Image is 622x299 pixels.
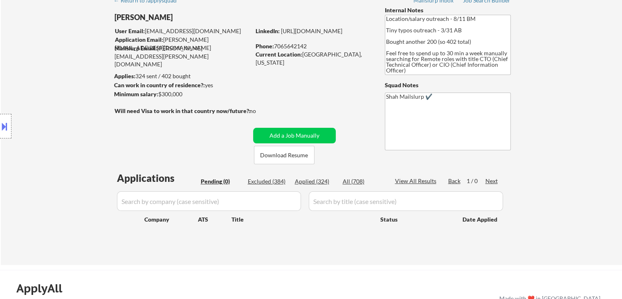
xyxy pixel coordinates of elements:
strong: LinkedIn: [256,27,280,34]
div: Date Applied [463,215,498,224]
div: 1 / 0 [467,177,485,185]
div: Back [448,177,461,185]
div: Company [144,215,198,224]
div: Squad Notes [385,81,511,89]
div: 7065642142 [256,42,371,50]
strong: Mailslurp Email: [115,45,157,52]
div: [PERSON_NAME][EMAIL_ADDRESS][PERSON_NAME][DOMAIN_NAME] [115,44,250,68]
strong: User Email: [115,27,145,34]
div: [PERSON_NAME][EMAIL_ADDRESS][DOMAIN_NAME] [115,36,250,52]
div: Excluded (384) [248,177,289,186]
div: Next [485,177,498,185]
input: Search by company (case sensitive) [117,191,301,211]
input: Search by title (case sensitive) [309,191,503,211]
div: ApplyAll [16,281,72,295]
div: [PERSON_NAME] [115,12,283,23]
div: All (708) [343,177,384,186]
button: Add a Job Manually [253,128,336,143]
div: [GEOGRAPHIC_DATA], [US_STATE] [256,50,371,66]
div: Pending (0) [201,177,242,186]
div: Applied (324) [295,177,336,186]
div: $300,000 [114,90,250,98]
div: no [249,107,273,115]
strong: Application Email: [115,36,163,43]
div: ATS [198,215,231,224]
div: Internal Notes [385,6,511,14]
div: Status [380,212,451,227]
div: View All Results [395,177,439,185]
strong: Will need Visa to work in that country now/future?: [115,107,251,114]
a: [URL][DOMAIN_NAME] [281,27,342,34]
button: Download Resume [254,146,314,164]
div: 324 sent / 402 bought [114,72,250,80]
div: Title [231,215,373,224]
strong: Can work in country of residence?: [114,82,205,88]
div: yes [114,81,248,89]
strong: Current Location: [256,51,302,58]
strong: Phone: [256,43,274,50]
div: Applications [117,173,198,183]
div: [EMAIL_ADDRESS][DOMAIN_NAME] [115,27,250,35]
